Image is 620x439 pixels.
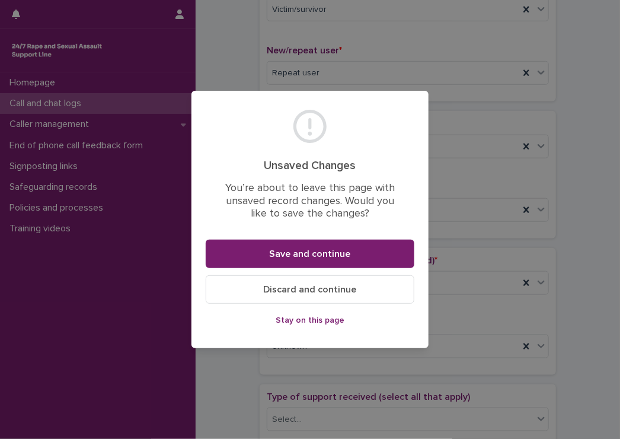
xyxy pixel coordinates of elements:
[206,311,414,330] button: Stay on this page
[206,240,414,268] button: Save and continue
[264,285,357,294] span: Discard and continue
[270,249,351,259] span: Save and continue
[206,275,414,304] button: Discard and continue
[220,182,400,221] p: You’re about to leave this page with unsaved record changes. Would you like to save the changes?
[220,159,400,173] h2: Unsaved Changes
[276,316,344,325] span: Stay on this page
